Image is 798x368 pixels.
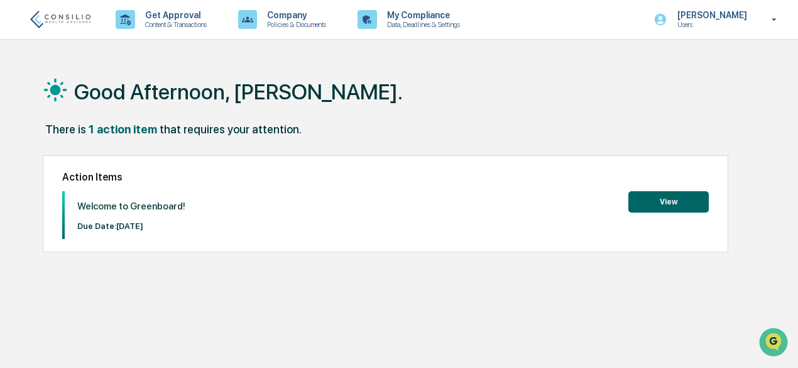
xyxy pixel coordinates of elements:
[77,221,185,231] p: Due Date: [DATE]
[91,159,101,169] div: 🗄️
[135,20,213,29] p: Content & Transactions
[135,10,213,20] p: Get Approval
[667,10,753,20] p: [PERSON_NAME]
[758,326,792,360] iframe: Open customer support
[74,79,403,104] h1: Good Afternoon, [PERSON_NAME].
[13,183,23,193] div: 🔎
[45,123,86,136] div: There is
[8,153,86,176] a: 🖐️Preclearance
[25,158,81,170] span: Preclearance
[30,11,90,28] img: logo
[160,123,302,136] div: that requires your attention.
[62,171,709,183] h2: Action Items
[13,96,35,118] img: 1746055101610-c473b297-6a78-478c-a979-82029cc54cd1
[8,177,84,199] a: 🔎Data Lookup
[13,159,23,169] div: 🖐️
[86,153,161,176] a: 🗄️Attestations
[377,10,466,20] p: My Compliance
[43,96,206,108] div: Start new chat
[13,26,229,46] p: How can we help?
[628,191,709,213] button: View
[257,10,332,20] p: Company
[125,213,152,222] span: Pylon
[89,212,152,222] a: Powered byPylon
[77,201,185,212] p: Welcome to Greenboard!
[214,99,229,114] button: Start new chat
[25,182,79,194] span: Data Lookup
[89,123,157,136] div: 1 action item
[257,20,332,29] p: Policies & Documents
[377,20,466,29] p: Data, Deadlines & Settings
[43,108,159,118] div: We're available if you need us!
[667,20,753,29] p: Users
[104,158,156,170] span: Attestations
[628,195,709,207] a: View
